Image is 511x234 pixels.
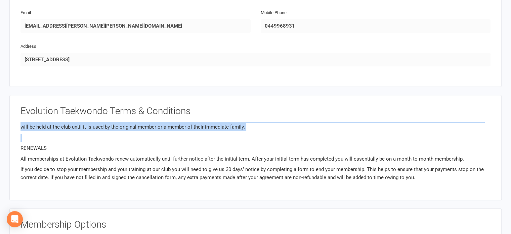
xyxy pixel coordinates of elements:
label: Email [20,9,31,16]
p: All memberships at Evolution Taekwondo renew automatically until further notice after the initial... [20,155,491,163]
h3: Evolution Taekwondo Terms & Conditions [20,106,491,116]
h3: Membership Options [20,220,491,230]
label: Mobile Phone [261,9,287,16]
signed-waiver-collapsible-panel: waiver.signed_waiver_form_attributes.gym_tacs_title [9,95,502,200]
p: RENEWALS [20,144,491,152]
p: If you decide to stop your membership and your training at our club you will need to give us 30 d... [20,165,491,181]
p: If for any reason you have paid for training time in excess of four weeks that has not been used,... [20,115,491,131]
div: Open Intercom Messenger [7,211,23,227]
label: Address [20,43,36,50]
